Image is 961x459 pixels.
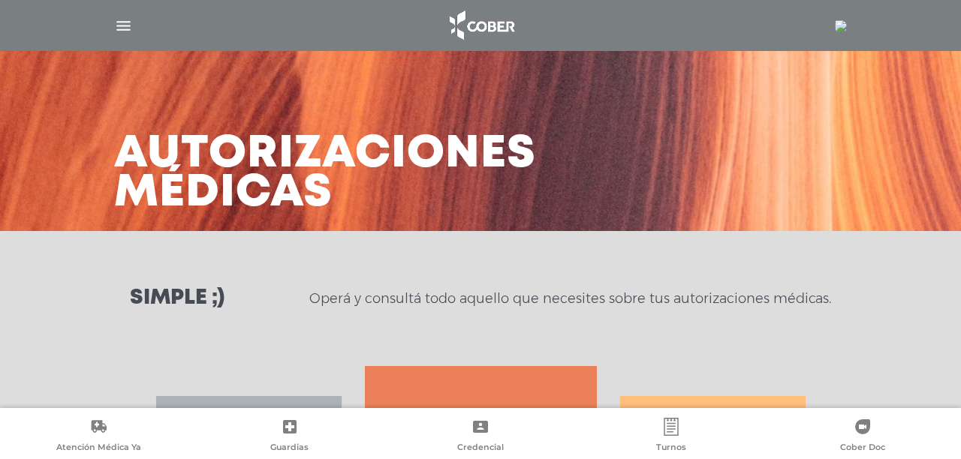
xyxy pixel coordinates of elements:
[656,442,686,455] span: Turnos
[194,418,384,456] a: Guardias
[130,288,224,309] h3: Simple ;)
[767,418,958,456] a: Cober Doc
[576,418,767,456] a: Turnos
[835,20,847,32] img: 778
[385,418,576,456] a: Credencial
[457,442,504,455] span: Credencial
[309,289,831,307] p: Operá y consultá todo aquello que necesites sobre tus autorizaciones médicas.
[56,442,141,455] span: Atención Médica Ya
[114,16,133,35] img: Cober_menu-lines-white.svg
[441,7,520,43] img: logo_cober_home-white.png
[270,442,309,455] span: Guardias
[840,442,885,455] span: Cober Doc
[3,418,194,456] a: Atención Médica Ya
[114,135,536,213] h3: Autorizaciones médicas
